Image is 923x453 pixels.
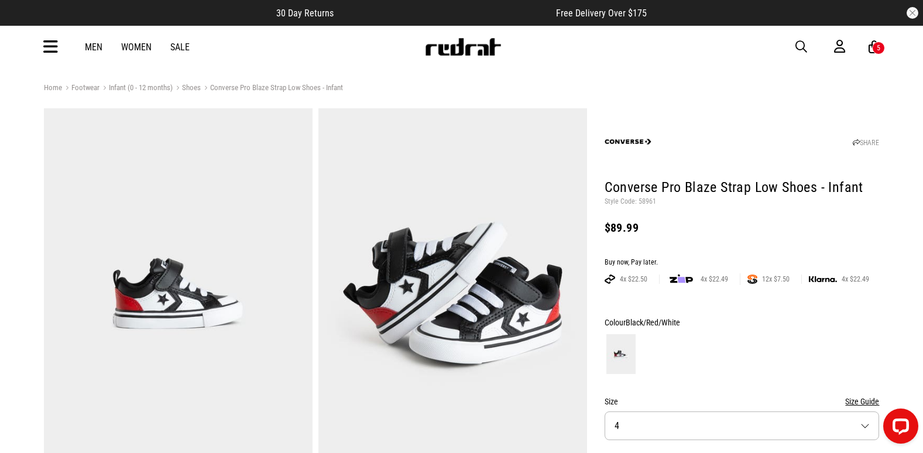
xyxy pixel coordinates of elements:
img: KLARNA [809,276,837,283]
span: Black/Red/White [626,318,680,327]
img: Black/Red/White [606,334,636,374]
div: 5 [877,44,880,52]
span: 12x $7.50 [757,274,794,284]
a: Sale [170,42,190,53]
div: Buy now, Pay later. [605,258,880,267]
a: Converse Pro Blaze Strap Low Shoes - Infant [201,83,343,94]
span: 30 Day Returns [276,8,334,19]
img: AFTERPAY [605,274,615,284]
span: 4x $22.49 [696,274,733,284]
div: Size [605,394,880,409]
p: Style Code: 58961 [605,197,880,207]
iframe: Customer reviews powered by Trustpilot [357,7,533,19]
button: Size Guide [845,394,879,409]
a: Infant (0 - 12 months) [99,83,173,94]
span: Free Delivery Over $175 [556,8,647,19]
div: $89.99 [605,221,880,235]
a: Shoes [173,83,201,94]
iframe: LiveChat chat widget [874,404,923,453]
img: Converse [605,118,651,165]
a: SHARE [853,139,879,147]
a: Home [44,83,62,92]
span: 4 [615,420,619,431]
img: zip [670,273,693,285]
img: Redrat logo [424,38,502,56]
a: Women [121,42,152,53]
a: Men [85,42,102,53]
button: 4 [605,411,880,440]
span: 4x $22.50 [615,274,652,284]
img: SPLITPAY [747,274,757,284]
a: 5 [869,41,880,53]
a: Footwear [62,83,99,94]
div: Colour [605,315,880,330]
h1: Converse Pro Blaze Strap Low Shoes - Infant [605,179,880,197]
span: 4x $22.49 [837,274,874,284]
